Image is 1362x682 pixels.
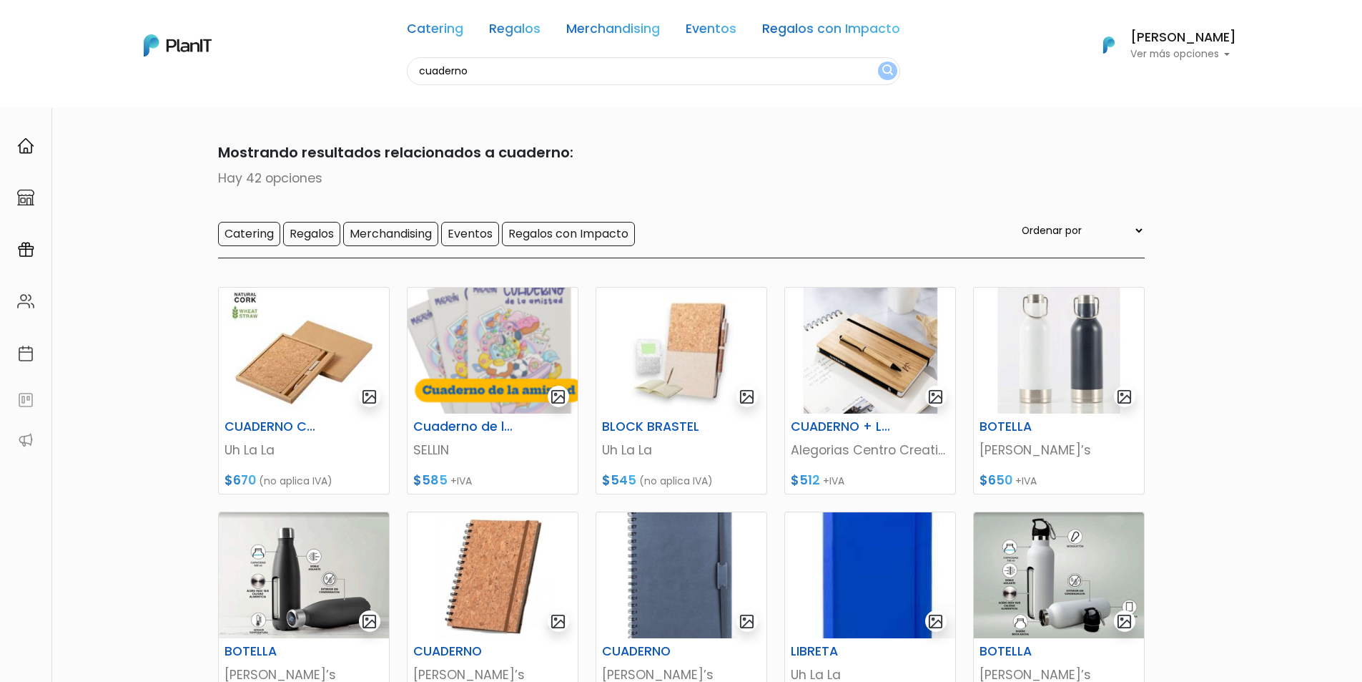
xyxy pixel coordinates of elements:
h6: [PERSON_NAME] [1130,31,1236,44]
h6: BOTELLA [971,419,1088,434]
img: thumb_PHOTO-2024-04-15-13-10-20_2.jpg [785,512,955,638]
img: thumb_Captura_de_pantalla_2024-03-01_171931.jpg [219,512,389,638]
a: gallery-light CUADERNO + LAPICERA Alegorias Centro Creativo $512 +IVA [784,287,956,495]
p: Uh La La [602,441,761,459]
span: $545 [602,472,636,489]
img: thumb_WhatsApp_Image_2024-09-12_at_15.49.48__1_.jpeg [219,288,389,414]
h6: Cuaderno de la amistad [405,419,522,434]
span: $650 [979,472,1012,489]
p: [PERSON_NAME]’s [979,441,1138,459]
img: gallery-light [739,389,755,405]
img: gallery-light [739,613,755,630]
img: PlanIt Logo [144,34,212,57]
img: gallery-light [550,613,566,630]
span: +IVA [1015,474,1037,488]
img: gallery-light [927,389,944,405]
a: gallery-light BOTELLA [PERSON_NAME]’s $650 +IVA [973,287,1145,495]
img: people-662611757002400ad9ed0e3c099ab2801c6687ba6c219adb57efc949bc21e19d.svg [17,293,34,310]
input: Catering [218,222,280,246]
img: feedback-78b5a0c8f98aac82b08bfc38622c3050aee476f2c9584af64705fc4e61158814.svg [17,391,34,409]
img: thumb_image__copia___copia___copia___copia___copia___copia___copia___copia___copia_-Photoroom__4_... [785,288,955,414]
img: calendar-87d922413cdce8b2cf7b7f5f62616a5cf9e4887200fb71536465627b3292af00.svg [17,345,34,362]
img: search_button-432b6d5273f82d61273b3651a40e1bd1b912527efae98b1b7a1b2c0702e16a8d.svg [882,64,893,78]
img: gallery-light [361,389,377,405]
a: Regalos [489,23,541,40]
span: $670 [224,472,256,489]
img: thumb_Captura_de_pantalla_2024-03-04_162839.jpg [974,288,1144,414]
input: Regalos [283,222,340,246]
a: gallery-light CUADERNO CORCHO Uh La La $670 (no aplica IVA) [218,287,390,495]
span: +IVA [450,474,472,488]
span: $512 [791,472,820,489]
img: thumb_thumb_Captura_de_pantalla_2024-03-01_164735.jpg [408,512,578,638]
img: gallery-light [1116,389,1132,405]
img: PlanIt Logo [1093,29,1125,61]
span: +IVA [823,474,844,488]
p: Mostrando resultados relacionados a cuaderno: [218,142,1145,163]
img: home-e721727adea9d79c4d83392d1f703f7f8bce08238fde08b1acbfd93340b81755.svg [17,137,34,155]
h6: CUADERNO [593,644,711,659]
p: Hay 42 opciones [218,169,1145,187]
h6: BLOCK BRASTEL [593,419,711,434]
input: Eventos [441,222,499,246]
img: thumb_2000___2000-Photoroom_-_2025-06-27T164803.033.jpg [596,288,766,414]
p: Uh La La [224,441,383,459]
h6: CUADERNO [405,644,522,659]
img: gallery-light [1116,613,1132,630]
h6: CUADERNO CORCHO [216,419,333,434]
img: thumb_Captura_de_pantalla_2025-07-29_150413.png [408,288,578,414]
p: SELLIN [413,441,572,459]
img: partners-52edf745621dab592f3b2c58e3bca9d71375a7ef29c3b500c9f145b62cc070d4.svg [17,432,34,449]
a: gallery-light Cuaderno de la amistad SELLIN $585 +IVA [407,287,578,495]
h6: CUADERNO + LAPICERA [782,419,899,434]
p: Ver más opciones [1130,49,1236,59]
img: thumb_Captura_de_pantalla_2024-03-01_173654.jpg [974,512,1144,638]
h6: BOTELLA [216,644,333,659]
span: (no aplica IVA) [639,474,713,488]
span: $585 [413,472,448,489]
input: Merchandising [343,222,438,246]
h6: BOTELLA [971,644,1088,659]
a: Merchandising [566,23,660,40]
img: gallery-light [361,613,377,630]
img: gallery-light [550,389,566,405]
img: campaigns-02234683943229c281be62815700db0a1741e53638e28bf9629b52c665b00959.svg [17,241,34,258]
p: Alegorias Centro Creativo [791,441,949,459]
button: PlanIt Logo [PERSON_NAME] Ver más opciones [1085,26,1236,64]
img: marketplace-4ceaa7011d94191e9ded77b95e3339b90024bf715f7c57f8cf31f2d8c509eaba.svg [17,189,34,206]
img: thumb_thumb_Captura_de_pantalla_2024-03-01_160939.jpg [596,512,766,638]
h6: LIBRETA [782,644,899,659]
a: Regalos con Impacto [762,23,900,40]
input: Regalos con Impacto [502,222,635,246]
img: gallery-light [927,613,944,630]
span: (no aplica IVA) [259,474,332,488]
a: gallery-light BLOCK BRASTEL Uh La La $545 (no aplica IVA) [596,287,767,495]
a: Eventos [686,23,736,40]
a: Catering [407,23,463,40]
input: Buscá regalos, desayunos, y más [407,57,900,85]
